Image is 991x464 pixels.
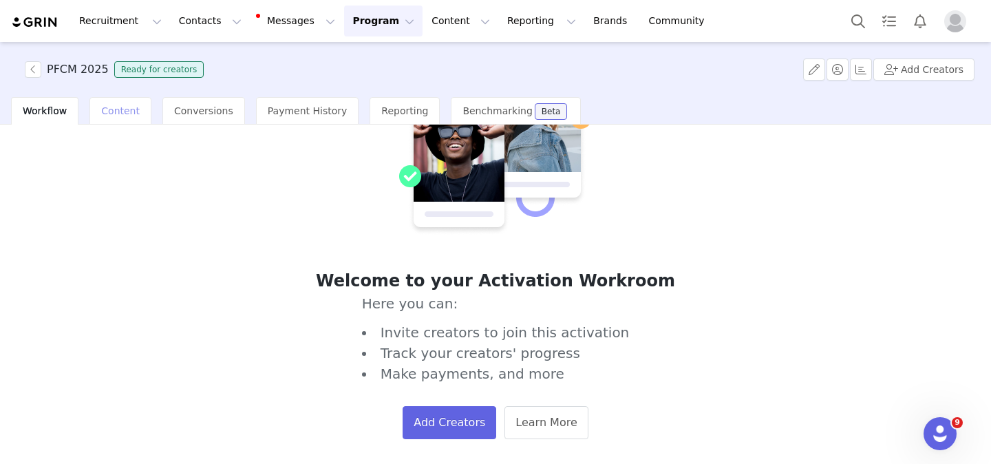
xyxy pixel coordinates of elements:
img: placeholder-profile.jpg [944,10,966,32]
iframe: Intercom live chat [924,417,957,450]
button: Contacts [171,6,250,36]
a: Tasks [874,6,904,36]
span: Benchmarking [462,105,532,116]
button: Reporting [499,6,584,36]
a: Community [641,6,719,36]
button: Notifications [905,6,935,36]
span: Reporting [381,105,428,116]
button: Messages [251,6,343,36]
a: Brands [585,6,639,36]
li: Make payments, and more [362,363,630,384]
span: Ready for creators [114,61,204,78]
button: Recruitment [71,6,170,36]
span: Payment History [268,105,348,116]
a: Learn More [504,406,588,439]
button: Search [843,6,873,36]
button: Profile [936,10,980,32]
button: Add Creators [403,406,496,439]
span: Conversions [174,105,233,116]
button: Add Creators [873,59,974,81]
li: Invite creators to join this activation [362,322,630,343]
img: Welcome to your Activation Workroom [399,67,592,235]
span: 9 [952,417,963,428]
li: Track your creators' progress [362,343,630,363]
h1: Welcome to your Activation Workroom [273,268,717,293]
div: Beta [542,107,561,116]
span: [object Object] [25,61,209,78]
span: Workflow [23,105,67,116]
button: Program [344,6,423,36]
img: grin logo [11,16,59,29]
h3: PFCM 2025 [47,61,109,78]
span: Content [101,105,140,116]
button: Content [423,6,498,36]
span: Here you can: [362,293,630,384]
